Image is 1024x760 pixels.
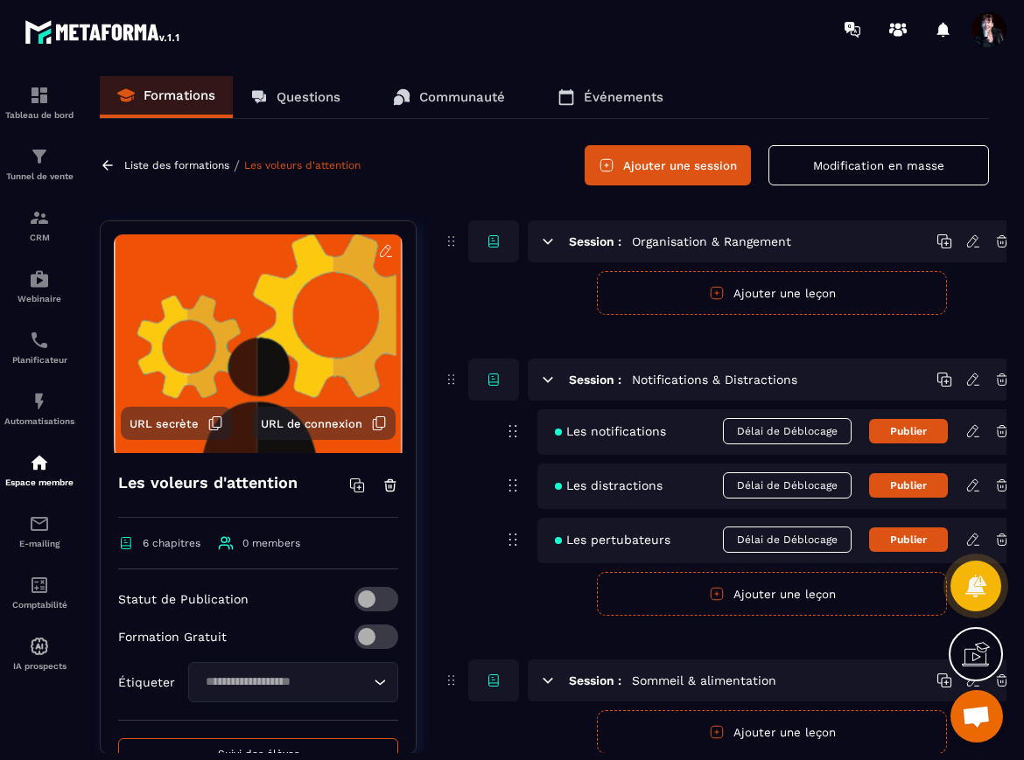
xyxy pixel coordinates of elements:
[869,473,948,498] button: Publier
[723,526,852,553] span: Délai de Déblocage
[29,575,50,596] img: accountant
[118,471,298,495] h4: Les voleurs d'attention
[4,500,74,561] a: emailemailE-mailing
[768,145,989,185] button: Modification en masse
[4,317,74,378] a: schedulerschedulerPlanificateur
[118,630,227,644] p: Formation Gratuit
[118,592,249,606] p: Statut de Publication
[555,533,670,547] span: Les pertubateurs
[29,636,50,657] img: automations
[200,673,369,692] input: Search for option
[4,561,74,623] a: accountantaccountantComptabilité
[233,76,358,118] a: Questions
[585,145,751,185] button: Ajouter une session
[632,233,791,250] h5: Organisation & Rangement
[4,233,74,242] p: CRM
[252,407,396,440] button: URL de connexion
[29,452,50,473] img: automations
[29,330,50,351] img: scheduler
[540,76,681,118] a: Événements
[4,355,74,365] p: Planificateur
[569,234,621,248] h6: Session :
[4,539,74,548] p: E-mailing
[143,537,200,549] span: 6 chapitres
[869,527,948,552] button: Publier
[569,673,621,687] h6: Session :
[4,661,74,671] p: IA prospects
[597,271,947,315] button: Ajouter une leçon
[4,110,74,120] p: Tableau de bord
[218,748,299,760] span: Suivi des élèves
[869,419,948,443] button: Publier
[419,89,505,105] p: Communauté
[29,146,50,167] img: formation
[100,76,233,118] a: Formations
[261,417,362,430] span: URL de connexion
[4,478,74,487] p: Espace membre
[114,234,403,453] img: background
[4,600,74,610] p: Comptabilité
[188,662,398,702] div: Search for option
[121,407,232,440] button: URL secrète
[569,373,621,387] h6: Session :
[277,89,340,105] p: Questions
[584,89,663,105] p: Événements
[950,690,1003,743] a: Ouvrir le chat
[4,171,74,181] p: Tunnel de vente
[234,157,240,174] span: /
[555,478,663,492] span: Les distractions
[723,472,852,499] span: Délai de Déblocage
[25,16,182,47] img: logo
[242,537,300,549] span: 0 members
[632,672,776,689] h5: Sommeil & alimentation
[29,513,50,534] img: email
[130,417,199,430] span: URL secrète
[375,76,523,118] a: Communauté
[597,572,947,616] button: Ajouter une leçon
[244,159,361,171] a: Les voleurs d'attention
[4,439,74,500] a: automationsautomationsEspace membre
[4,294,74,303] p: Webinaire
[4,133,74,194] a: formationformationTunnel de vente
[29,268,50,289] img: automations
[118,675,175,689] p: Étiqueter
[597,710,947,754] button: Ajouter une leçon
[4,72,74,133] a: formationformationTableau de bord
[723,418,852,444] span: Délai de Déblocage
[4,416,74,426] p: Automatisations
[29,207,50,228] img: formation
[555,424,666,438] span: Les notifications
[4,194,74,255] a: formationformationCRM
[4,378,74,439] a: automationsautomationsAutomatisations
[4,255,74,317] a: automationsautomationsWebinaire
[124,159,229,171] a: Liste des formations
[29,391,50,412] img: automations
[632,371,797,388] h5: Notifications & Distractions
[29,85,50,106] img: formation
[144,87,215,103] p: Formations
